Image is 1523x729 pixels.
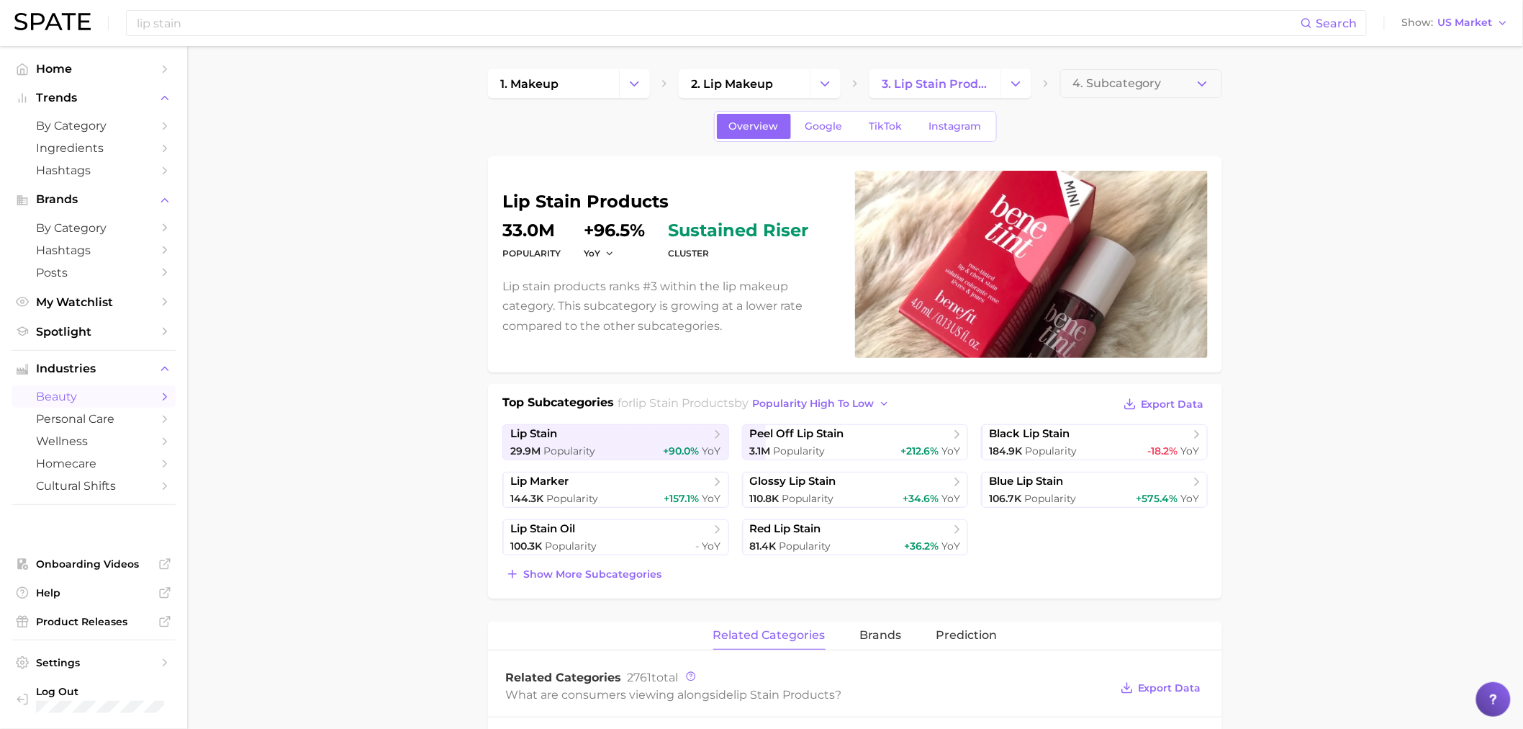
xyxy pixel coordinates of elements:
span: lip stain [510,427,557,441]
span: Onboarding Videos [36,558,151,571]
a: Log out. Currently logged in with e-mail caitlin.delaney@loreal.com. [12,681,176,717]
span: brands [860,629,902,642]
span: My Watchlist [36,295,151,309]
span: +157.1% [664,492,700,505]
a: homecare [12,452,176,475]
span: Popularity [782,492,834,505]
span: lip stain oil [510,522,575,536]
span: lip marker [510,475,569,488]
span: 4. Subcategory [1072,77,1162,90]
span: sustained riser [668,222,808,239]
button: Change Category [1000,69,1031,98]
input: Search here for a brand, industry, or ingredient [135,11,1301,35]
button: 4. Subcategory [1060,69,1222,98]
span: Popularity [1025,444,1077,457]
button: Change Category [810,69,841,98]
span: cultural shifts [36,479,151,493]
span: by Category [36,221,151,235]
span: Settings [36,656,151,669]
span: personal care [36,412,151,426]
span: Log Out [36,685,171,698]
span: Trends [36,91,151,104]
a: Product Releases [12,611,176,632]
span: 3. lip stain products [882,77,988,91]
a: glossy lip stain110.8k Popularity+34.6% YoY [742,472,969,508]
span: Popularity [774,444,826,457]
span: Ingredients [36,141,151,155]
span: 81.4k [750,540,777,553]
a: peel off lip stain3.1m Popularity+212.6% YoY [742,424,969,460]
a: black lip stain184.9k Popularity-18.2% YoY [981,424,1208,460]
a: by Category [12,217,176,239]
a: wellness [12,430,176,452]
span: Popularity [779,540,831,553]
button: Export Data [1120,394,1208,414]
dd: 33.0m [502,222,561,239]
a: lip stain29.9m Popularity+90.0% YoY [502,424,729,460]
dd: +96.5% [584,222,645,239]
span: +36.2% [904,540,939,553]
span: 2. lip makeup [691,77,773,91]
span: Popularity [543,444,595,457]
span: Industries [36,362,151,375]
span: by Category [36,119,151,133]
a: Spotlight [12,321,176,343]
a: Hashtags [12,159,176,182]
span: Brands [36,193,151,206]
span: YoY [1181,444,1200,457]
span: Show [1402,19,1434,27]
span: 106.7k [989,492,1021,505]
span: +575.4% [1136,492,1178,505]
span: wellness [36,434,151,448]
button: ShowUS Market [1398,14,1512,32]
p: Lip stain products ranks #3 within the lip makeup category. This subcategory is growing at a lowe... [502,277,838,336]
span: +34.6% [903,492,939,505]
span: popularity high to low [753,398,875,410]
span: peel off lip stain [750,427,844,441]
button: Change Category [619,69,650,98]
button: Brands [12,189,176,210]
a: Home [12,58,176,80]
span: 100.3k [510,540,542,553]
a: 3. lip stain products [869,69,1000,98]
span: - [696,540,700,553]
span: lip stain products [633,396,735,410]
span: red lip stain [750,522,821,536]
a: Overview [717,114,791,139]
a: Onboarding Videos [12,553,176,575]
span: US Market [1438,19,1493,27]
div: What are consumers viewing alongside ? [505,685,1110,705]
button: Trends [12,87,176,109]
a: red lip stain81.4k Popularity+36.2% YoY [742,519,969,555]
span: YoY [1181,492,1200,505]
a: Help [12,582,176,604]
a: lip marker144.3k Popularity+157.1% YoY [502,472,729,508]
a: by Category [12,115,176,137]
span: Export Data [1138,682,1201,694]
span: +212.6% [900,444,939,457]
dt: Popularity [502,245,561,262]
span: Prediction [936,629,998,642]
a: blue lip stain106.7k Popularity+575.4% YoY [981,472,1208,508]
a: cultural shifts [12,475,176,497]
span: Google [805,120,843,133]
span: YoY [941,444,960,457]
a: Hashtags [12,239,176,261]
span: +90.0% [664,444,700,457]
span: Instagram [929,120,982,133]
span: 29.9m [510,444,541,457]
button: Industries [12,358,176,380]
span: Export Data [1141,398,1204,411]
span: Posts [36,266,151,279]
a: lip stain oil100.3k Popularity- YoY [502,519,729,555]
span: Help [36,586,151,599]
span: Home [36,62,151,76]
span: total [627,671,678,684]
span: 144.3k [510,492,543,505]
span: TikTok [869,120,903,133]
h1: Top Subcategories [502,394,614,416]
a: Settings [12,652,176,674]
a: beauty [12,385,176,408]
dt: cluster [668,245,808,262]
a: My Watchlist [12,291,176,313]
